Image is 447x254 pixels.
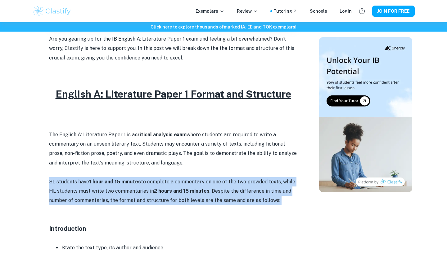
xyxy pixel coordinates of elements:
p: SL students have to complete a commentary on one of the two provided texts, while HL students mus... [49,177,297,205]
strong: Introduction [49,225,86,232]
p: Are you gearing up for the IB English A: Literature Paper 1 exam and feeling a bit overwhelmed? D... [49,34,297,63]
strong: 1 hour and 15 minutes [89,179,141,185]
a: Tutoring [273,8,297,15]
li: State the text type, its author and audience. [61,243,297,253]
img: Thumbnail [319,37,412,192]
img: Clastify logo [32,5,72,17]
p: Exemplars [196,8,224,15]
button: Help and Feedback [357,6,367,16]
h6: Click here to explore thousands of marked IA, EE and TOK exemplars ! [1,24,446,30]
p: The English A: Literature Paper 1 is a where students are required to write a commentary on an un... [49,130,297,168]
a: Schools [310,8,327,15]
a: Login [340,8,352,15]
u: English A: Literature Paper 1 Format and Structure [56,88,291,100]
button: JOIN FOR FREE [372,6,415,17]
strong: critical analysis exam [135,132,187,138]
p: Review [237,8,258,15]
strong: 2 hours and 15 minutes [154,188,210,194]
